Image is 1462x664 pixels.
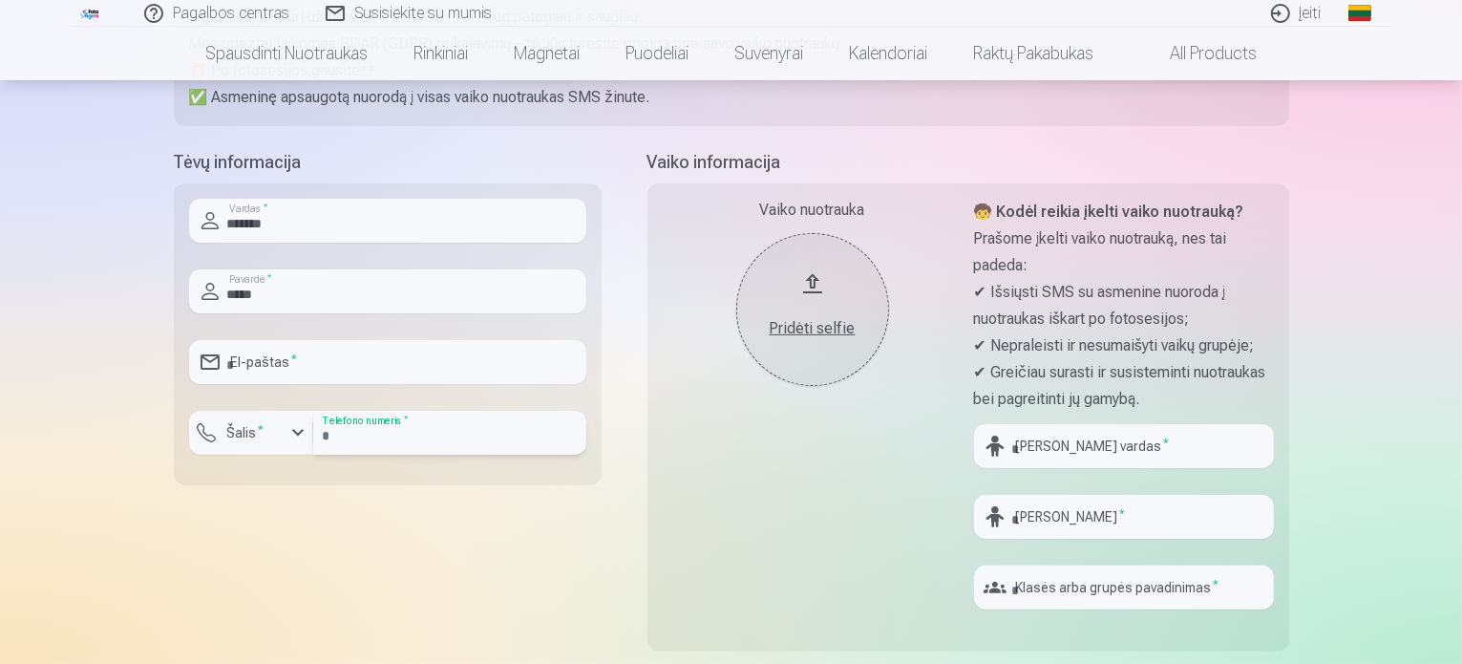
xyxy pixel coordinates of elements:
a: Raktų pakabukas [950,27,1116,80]
button: Šalis* [189,411,313,455]
strong: 🧒 Kodėl reikia įkelti vaiko nuotrauką? [974,203,1244,221]
h5: Tėvų informacija [174,149,602,176]
p: ✔ Nepraleisti ir nesumaišyti vaikų grupėje; [974,332,1274,359]
a: Spausdinti nuotraukas [182,27,391,80]
a: Magnetai [491,27,603,80]
a: Suvenyrai [711,27,826,80]
img: /fa2 [80,8,101,19]
div: Pridėti selfie [755,317,870,340]
a: All products [1116,27,1280,80]
p: Prašome įkelti vaiko nuotrauką, nes tai padeda: [974,225,1274,279]
p: ✔ Išsiųsti SMS su asmenine nuoroda į nuotraukas iškart po fotosesijos; [974,279,1274,332]
p: ✅ Asmeninę apsaugotą nuorodą į visas vaiko nuotraukas SMS žinute. [189,84,1274,111]
a: Puodeliai [603,27,711,80]
div: Vaiko nuotrauka [663,199,963,222]
button: Pridėti selfie [736,233,889,386]
a: Rinkiniai [391,27,491,80]
p: ✔ Greičiau surasti ir susisteminti nuotraukas bei pagreitinti jų gamybą. [974,359,1274,413]
h5: Vaiko informacija [647,149,1289,176]
label: Šalis [220,423,272,442]
a: Kalendoriai [826,27,950,80]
